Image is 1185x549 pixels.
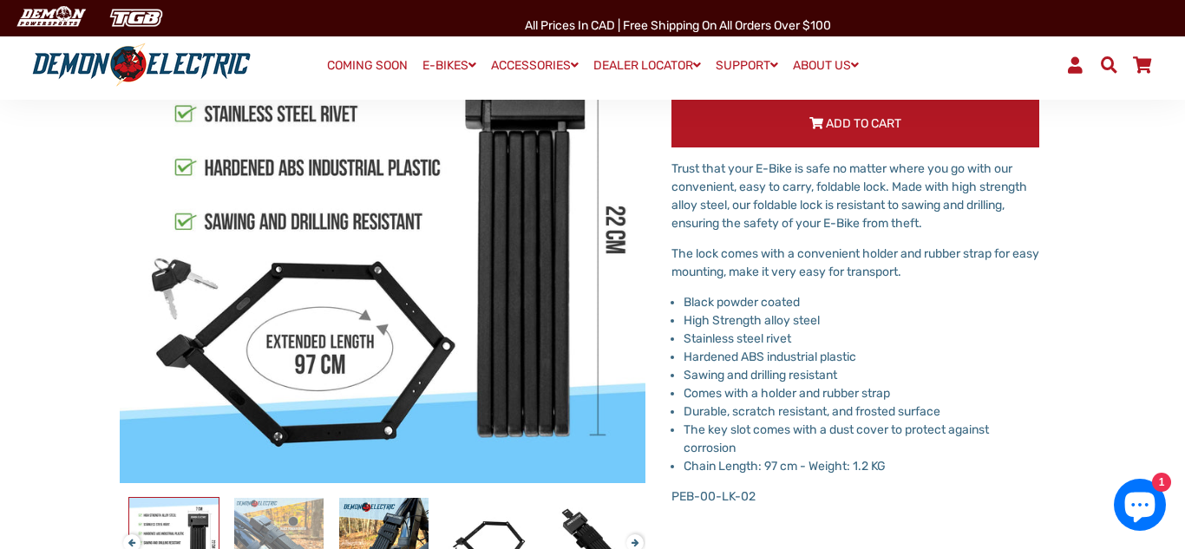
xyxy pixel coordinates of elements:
[710,53,784,78] a: SUPPORT
[671,160,1039,232] p: Trust that your E-Bike is safe no matter where you go with our convenient, easy to carry, foldabl...
[321,54,414,78] a: COMING SOON
[684,421,1039,457] li: The key slot comes with a dust cover to protect against corrosion
[671,487,1039,506] p: PEB-00-LK-02
[587,53,707,78] a: DEALER LOCATOR
[123,526,134,546] button: Previous
[26,42,257,88] img: Demon Electric logo
[1109,479,1171,535] inbox-online-store-chat: Shopify online store chat
[416,53,482,78] a: E-BIKES
[684,457,1039,475] li: Chain Length: 97 cm - Weight: 1.2 KG
[684,384,1039,402] li: Comes with a holder and rubber strap
[626,526,637,546] button: Next
[684,402,1039,421] li: Durable, scratch resistant, and frosted surface
[101,3,172,32] img: TGB Canada
[684,330,1039,348] li: Stainless steel rivet
[671,100,1039,147] button: Add to Cart
[826,116,901,131] span: Add to Cart
[671,245,1039,281] p: The lock comes with a convenient holder and rubber strap for easy mounting, make it very easy for...
[684,348,1039,366] li: Hardened ABS industrial plastic
[485,53,585,78] a: ACCESSORIES
[684,311,1039,330] li: High Strength alloy steel
[787,53,865,78] a: ABOUT US
[525,18,831,33] span: All Prices in CAD | Free shipping on all orders over $100
[684,293,1039,311] li: Black powder coated
[9,3,92,32] img: Demon Electric
[684,366,1039,384] li: Sawing and drilling resistant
